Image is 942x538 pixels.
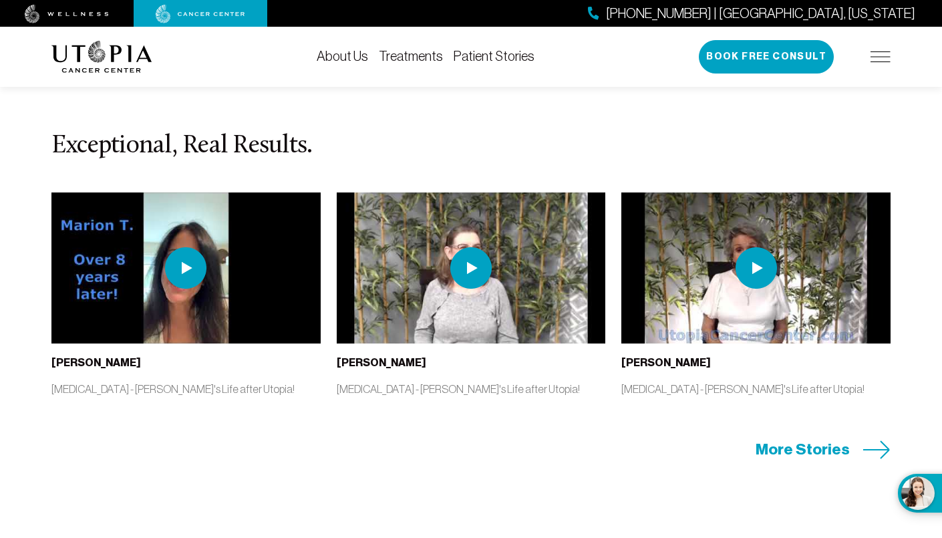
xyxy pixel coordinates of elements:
[337,192,606,344] img: thumbnail
[156,5,245,23] img: cancer center
[454,49,534,63] a: Patient Stories
[25,5,109,23] img: wellness
[51,41,152,73] img: logo
[51,356,141,369] b: [PERSON_NAME]
[337,382,606,396] p: [MEDICAL_DATA] - [PERSON_NAME]'s Life after Utopia!
[756,439,850,460] span: More Stories
[337,356,426,369] b: [PERSON_NAME]
[621,192,891,344] img: thumbnail
[317,49,368,63] a: About Us
[736,247,777,289] img: play icon
[699,40,834,74] button: Book Free Consult
[51,132,891,160] h3: Exceptional, Real Results.
[450,247,492,289] img: play icon
[621,382,891,396] p: [MEDICAL_DATA] - [PERSON_NAME]'s Life after Utopia!
[756,439,891,460] a: More Stories
[165,247,206,289] img: play icon
[51,192,321,344] img: thumbnail
[606,4,915,23] span: [PHONE_NUMBER] | [GEOGRAPHIC_DATA], [US_STATE]
[871,51,891,62] img: icon-hamburger
[51,382,321,396] p: [MEDICAL_DATA] - [PERSON_NAME]'s Life after Utopia!
[621,356,711,369] b: [PERSON_NAME]
[588,4,915,23] a: [PHONE_NUMBER] | [GEOGRAPHIC_DATA], [US_STATE]
[379,49,443,63] a: Treatments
